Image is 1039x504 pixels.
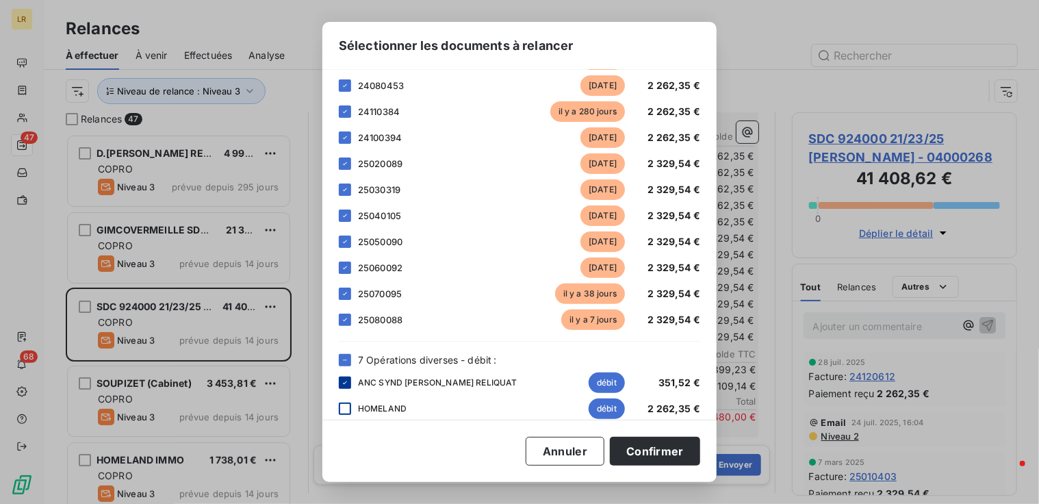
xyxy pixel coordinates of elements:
[526,437,604,466] button: Annuler
[561,310,625,330] span: il y a 7 jours
[648,314,701,325] span: 2 329,54 €
[339,36,574,55] span: Sélectionner les documents à relancer
[648,79,701,91] span: 2 262,35 €
[580,257,625,278] span: [DATE]
[589,373,625,393] span: débit
[648,184,701,195] span: 2 329,54 €
[658,377,700,388] span: 351,52 €
[648,105,701,117] span: 2 262,35 €
[648,288,701,299] span: 2 329,54 €
[580,127,625,148] span: [DATE]
[648,403,701,414] span: 2 262,35 €
[648,236,701,247] span: 2 329,54 €
[580,205,625,226] span: [DATE]
[648,157,701,169] span: 2 329,54 €
[589,399,625,419] span: débit
[358,236,402,247] span: 25050090
[648,262,701,273] span: 2 329,54 €
[358,158,402,169] span: 25020089
[358,106,400,117] span: 24110384
[358,80,404,91] span: 24080453
[358,377,517,389] span: ANC SYND [PERSON_NAME] RELIQUAT
[358,262,402,273] span: 25060092
[648,210,701,221] span: 2 329,54 €
[580,231,625,252] span: [DATE]
[358,353,497,367] span: 7 Opérations diverses - débit :
[610,437,700,466] button: Confirmer
[550,101,625,122] span: il y a 280 jours
[580,75,625,96] span: [DATE]
[358,314,402,325] span: 25080088
[358,403,407,415] span: HOMELAND
[580,153,625,174] span: [DATE]
[358,288,402,299] span: 25070095
[358,210,401,221] span: 25040105
[555,283,625,304] span: il y a 38 jours
[648,131,701,143] span: 2 262,35 €
[358,184,400,195] span: 25030319
[580,179,625,200] span: [DATE]
[992,457,1025,490] iframe: Intercom live chat
[358,132,402,143] span: 24100394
